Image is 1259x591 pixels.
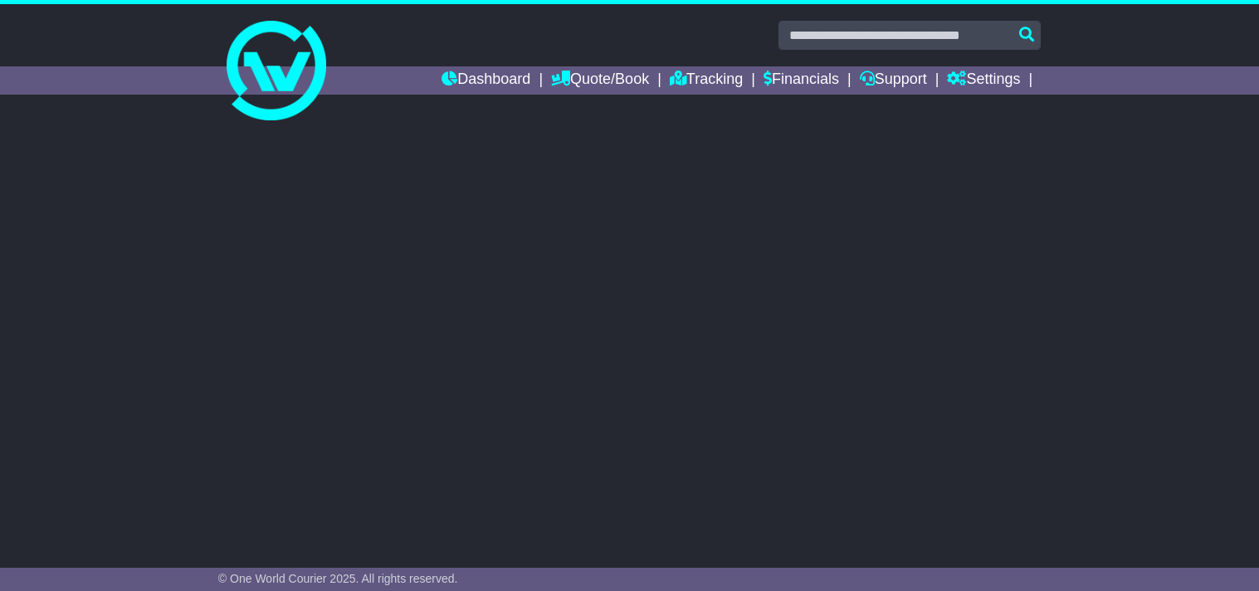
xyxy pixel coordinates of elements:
a: Settings [947,66,1020,95]
span: © One World Courier 2025. All rights reserved. [218,572,458,585]
a: Financials [764,66,839,95]
a: Tracking [670,66,743,95]
a: Support [860,66,927,95]
a: Quote/Book [551,66,649,95]
a: Dashboard [442,66,530,95]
